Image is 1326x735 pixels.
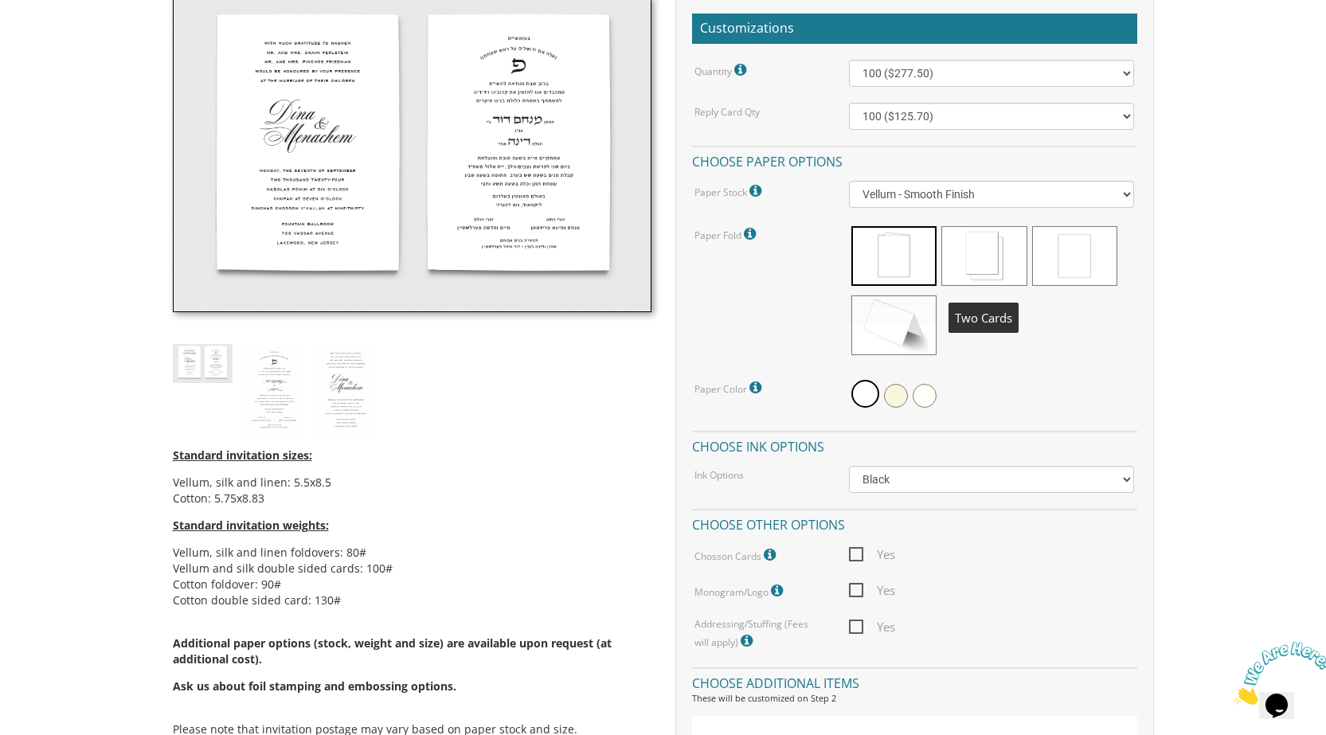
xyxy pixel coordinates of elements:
img: style5_heb.jpg [244,344,304,436]
span: Standard invitation weights: [173,518,329,533]
h4: Choose ink options [692,431,1137,459]
span: Standard invitation sizes: [173,448,312,463]
label: Paper Color [694,377,765,398]
span: Yes [849,545,895,565]
img: style5_thumb.jpg [173,344,233,383]
li: Vellum, silk and linen foldovers: 80# [173,545,651,561]
img: style5_eng.jpg [316,344,376,436]
h2: Customizations [692,14,1137,44]
li: Cotton: 5.75x8.83 [173,491,651,506]
img: Chat attention grabber [6,6,105,69]
span: Yes [849,581,895,600]
label: Ink Options [694,468,744,482]
label: Paper Stock [694,181,765,201]
div: These will be customized on Step 2 [692,692,1137,705]
h4: Choose paper options [692,146,1137,174]
li: Vellum and silk double sided cards: 100# [173,561,651,577]
label: Addressing/Stuffing (Fees will apply) [694,617,825,651]
label: Reply Card Qty [694,105,760,119]
li: Cotton double sided card: 130# [173,592,651,608]
label: Chosson Cards [694,545,780,565]
label: Paper Fold [694,224,760,244]
span: Ask us about foil stamping and embossing options. [173,678,456,694]
h4: Choose additional items [692,667,1137,695]
iframe: chat widget [1227,635,1326,711]
li: Cotton foldover: 90# [173,577,651,592]
li: Vellum, silk and linen: 5.5x8.5 [173,475,651,491]
h4: Choose other options [692,509,1137,537]
label: Monogram/Logo [694,581,787,601]
label: Quantity [694,60,750,80]
span: Yes [849,617,895,637]
span: Additional paper options (stock, weight and size) are available upon request (at additional cost). [173,635,651,694]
